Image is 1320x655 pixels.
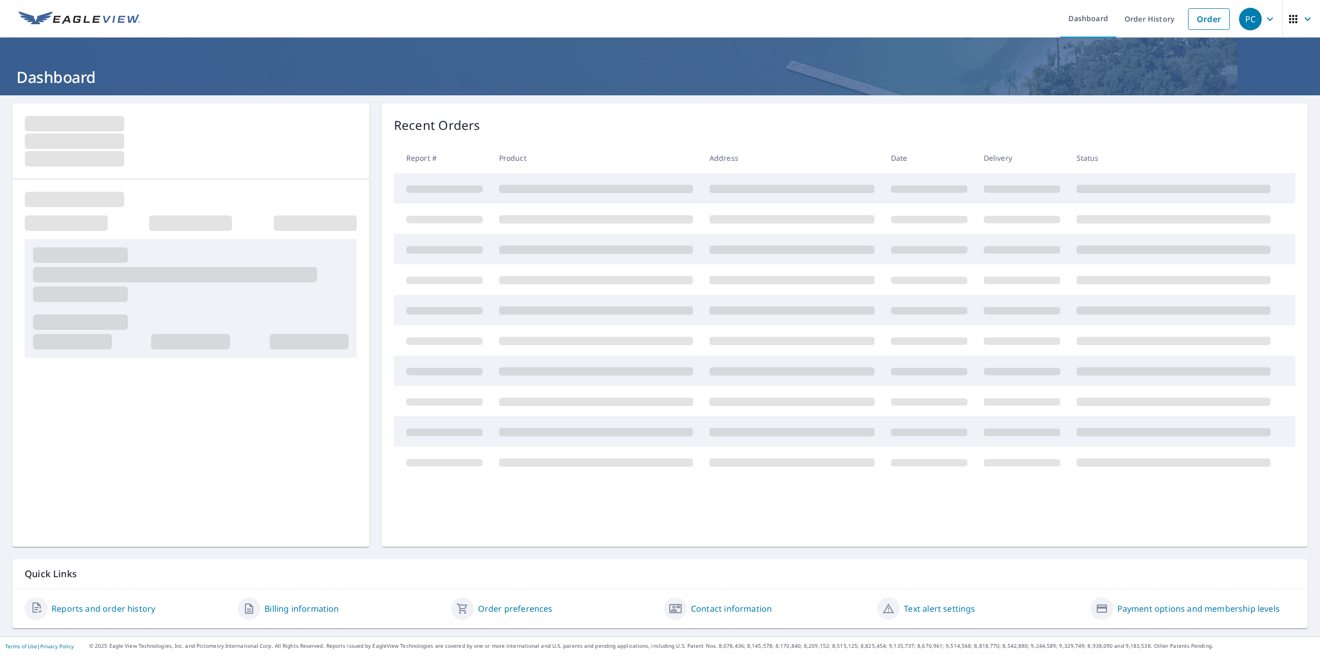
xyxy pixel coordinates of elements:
[25,567,1295,580] p: Quick Links
[701,143,883,173] th: Address
[40,643,74,650] a: Privacy Policy
[1188,8,1230,30] a: Order
[52,602,155,615] a: Reports and order history
[1117,602,1280,615] a: Payment options and membership levels
[89,642,1315,650] p: © 2025 Eagle View Technologies, Inc. and Pictometry International Corp. All Rights Reserved. Repo...
[394,143,491,173] th: Report #
[478,602,553,615] a: Order preferences
[5,643,37,650] a: Terms of Use
[12,66,1308,88] h1: Dashboard
[265,602,339,615] a: Billing information
[491,143,701,173] th: Product
[1239,8,1262,30] div: PC
[1068,143,1279,173] th: Status
[5,643,74,649] p: |
[19,11,140,27] img: EV Logo
[976,143,1068,173] th: Delivery
[904,602,975,615] a: Text alert settings
[883,143,976,173] th: Date
[394,116,481,135] p: Recent Orders
[691,602,772,615] a: Contact information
